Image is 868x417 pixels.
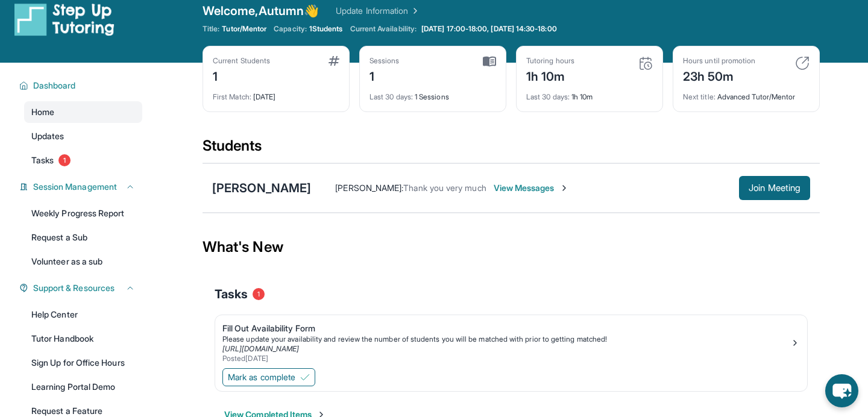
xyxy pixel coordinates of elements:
[213,85,339,102] div: [DATE]
[203,221,820,274] div: What's New
[33,181,117,193] span: Session Management
[228,371,295,383] span: Mark as complete
[739,176,810,200] button: Join Meeting
[24,202,142,224] a: Weekly Progress Report
[222,368,315,386] button: Mark as complete
[370,85,496,102] div: 1 Sessions
[203,24,219,34] span: Title:
[24,149,142,171] a: Tasks1
[222,24,266,34] span: Tutor/Mentor
[28,181,135,193] button: Session Management
[683,92,715,101] span: Next title :
[222,354,790,363] div: Posted [DATE]
[24,125,142,147] a: Updates
[638,56,653,71] img: card
[683,66,755,85] div: 23h 50m
[212,180,311,196] div: [PERSON_NAME]
[403,183,486,193] span: Thank you very much
[350,24,417,34] span: Current Availability:
[370,92,413,101] span: Last 30 days :
[222,344,299,353] a: [URL][DOMAIN_NAME]
[825,374,858,407] button: chat-button
[421,24,557,34] span: [DATE] 17:00-18:00, [DATE] 14:30-18:00
[483,56,496,67] img: card
[24,304,142,325] a: Help Center
[31,130,64,142] span: Updates
[300,372,310,382] img: Mark as complete
[526,66,574,85] div: 1h 10m
[749,184,800,192] span: Join Meeting
[203,2,319,19] span: Welcome, Autumn 👋
[370,56,400,66] div: Sessions
[24,376,142,398] a: Learning Portal Demo
[526,85,653,102] div: 1h 10m
[28,282,135,294] button: Support & Resources
[309,24,343,34] span: 1 Students
[24,251,142,272] a: Volunteer as a sub
[526,56,574,66] div: Tutoring hours
[58,154,71,166] span: 1
[31,154,54,166] span: Tasks
[215,315,807,366] a: Fill Out Availability FormPlease update your availability and review the number of students you w...
[329,56,339,66] img: card
[419,24,559,34] a: [DATE] 17:00-18:00, [DATE] 14:30-18:00
[14,2,115,36] img: logo
[213,56,270,66] div: Current Students
[336,5,420,17] a: Update Information
[215,286,248,303] span: Tasks
[24,352,142,374] a: Sign Up for Office Hours
[683,56,755,66] div: Hours until promotion
[24,227,142,248] a: Request a Sub
[213,92,251,101] span: First Match :
[203,136,820,163] div: Students
[222,334,790,344] div: Please update your availability and review the number of students you will be matched with prior ...
[494,182,569,194] span: View Messages
[31,106,54,118] span: Home
[24,101,142,123] a: Home
[526,92,570,101] span: Last 30 days :
[370,66,400,85] div: 1
[253,288,265,300] span: 1
[408,5,420,17] img: Chevron Right
[795,56,810,71] img: card
[33,80,76,92] span: Dashboard
[213,66,270,85] div: 1
[222,322,790,334] div: Fill Out Availability Form
[274,24,307,34] span: Capacity:
[28,80,135,92] button: Dashboard
[24,328,142,350] a: Tutor Handbook
[683,85,810,102] div: Advanced Tutor/Mentor
[559,183,569,193] img: Chevron-Right
[335,183,403,193] span: [PERSON_NAME] :
[33,282,115,294] span: Support & Resources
